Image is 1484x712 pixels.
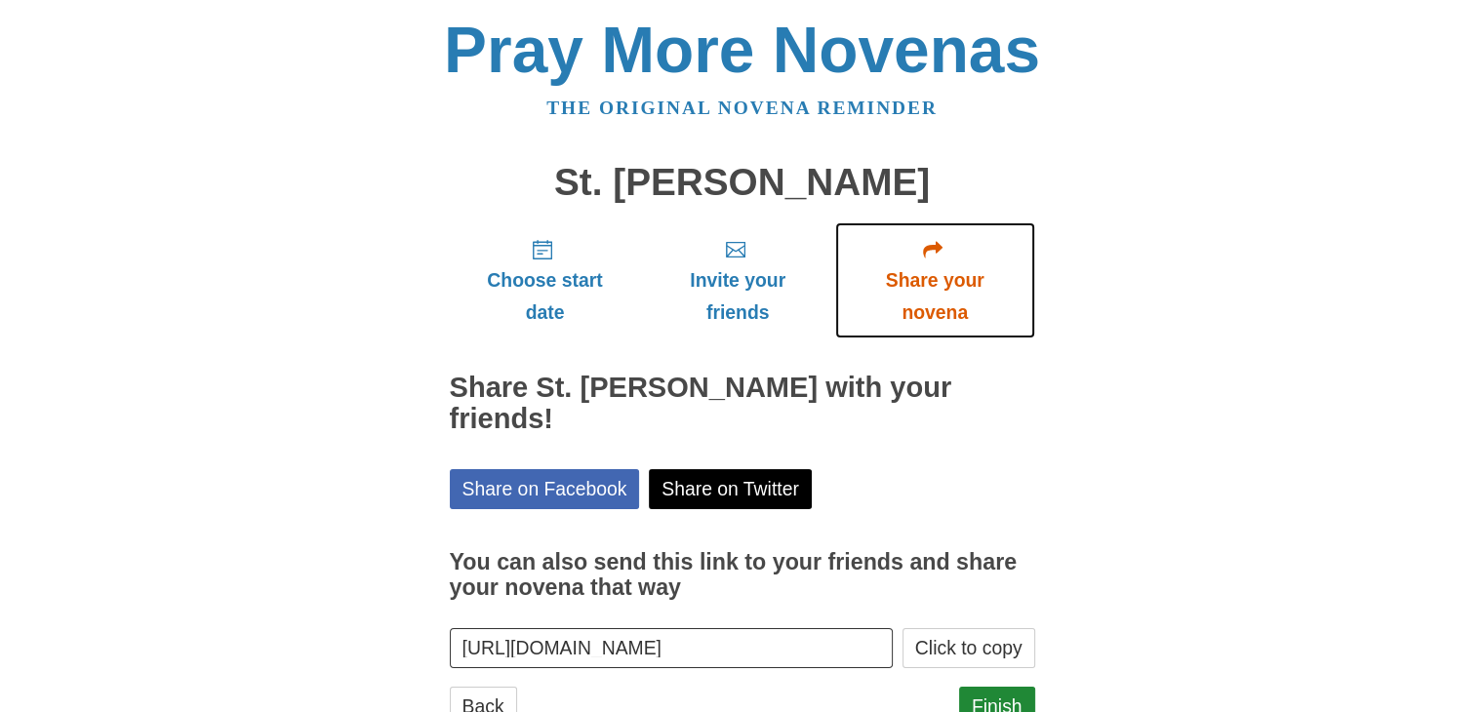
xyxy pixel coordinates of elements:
button: Click to copy [902,628,1035,668]
a: Share on Facebook [450,469,640,509]
a: The original novena reminder [546,98,938,118]
span: Share your novena [855,264,1016,329]
a: Choose start date [450,222,641,338]
a: Pray More Novenas [444,14,1040,86]
h1: St. [PERSON_NAME] [450,162,1035,204]
a: Share your novena [835,222,1035,338]
h3: You can also send this link to your friends and share your novena that way [450,550,1035,600]
a: Invite your friends [640,222,834,338]
span: Choose start date [469,264,622,329]
a: Share on Twitter [649,469,812,509]
h2: Share St. [PERSON_NAME] with your friends! [450,373,1035,435]
span: Invite your friends [660,264,815,329]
